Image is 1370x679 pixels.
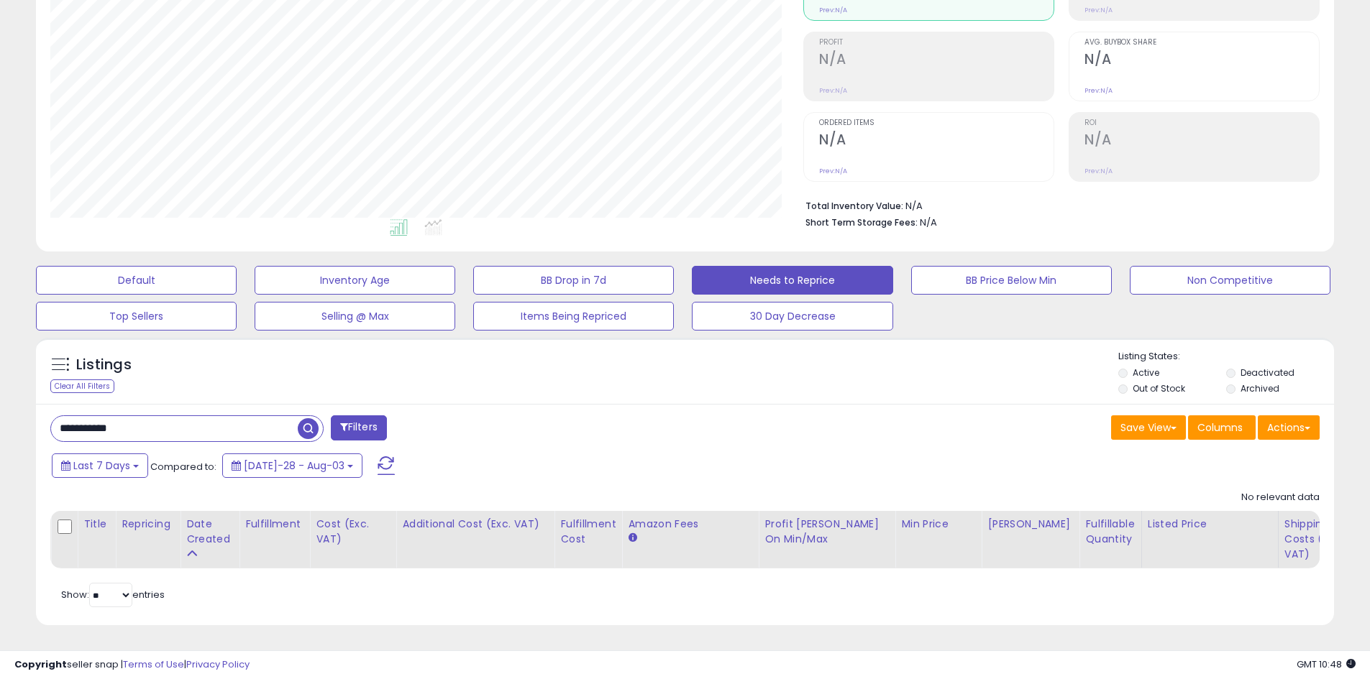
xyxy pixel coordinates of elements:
[1084,6,1113,14] small: Prev: N/A
[122,517,174,532] div: Repricing
[1084,39,1319,47] span: Avg. Buybox Share
[819,6,847,14] small: Prev: N/A
[1284,517,1358,562] div: Shipping Costs (Exc. VAT)
[1084,131,1319,151] h2: N/A
[186,657,250,671] a: Privacy Policy
[76,355,132,375] h5: Listings
[244,458,344,473] span: [DATE]-28 - Aug-03
[50,379,114,393] div: Clear All Filters
[123,657,184,671] a: Terms of Use
[628,532,636,545] small: Amazon Fees.
[402,517,548,532] div: Additional Cost (Exc. VAT)
[255,266,455,295] button: Inventory Age
[1258,415,1320,440] button: Actions
[1085,517,1135,547] div: Fulfillable Quantity
[819,167,847,175] small: Prev: N/A
[1084,51,1319,70] h2: N/A
[222,453,362,478] button: [DATE]-28 - Aug-03
[987,517,1073,532] div: [PERSON_NAME]
[61,588,165,601] span: Show: entries
[1118,350,1334,364] p: Listing States:
[186,517,233,547] div: Date Created
[331,415,387,440] button: Filters
[245,517,303,532] div: Fulfillment
[764,517,889,547] div: Profit [PERSON_NAME] on Min/Max
[805,216,918,228] b: Short Term Storage Fees:
[255,302,455,331] button: Selling @ Max
[1084,86,1113,95] small: Prev: N/A
[911,266,1112,295] button: BB Price Below Min
[1241,491,1320,504] div: No relevant data
[1133,382,1185,394] label: Out of Stock
[473,302,674,331] button: Items Being Repriced
[819,39,1054,47] span: Profit
[1241,366,1294,379] label: Deactivated
[1084,167,1113,175] small: Prev: N/A
[1241,382,1279,394] label: Archived
[1084,119,1319,127] span: ROI
[759,511,895,568] th: The percentage added to the cost of goods (COGS) that forms the calculator for Min & Max prices.
[805,200,903,212] b: Total Inventory Value:
[692,302,892,331] button: 30 Day Decrease
[1148,517,1272,532] div: Listed Price
[1297,657,1356,671] span: 2025-08-11 10:48 GMT
[73,458,130,473] span: Last 7 Days
[901,517,975,532] div: Min Price
[805,196,1309,213] li: N/A
[1133,366,1159,379] label: Active
[692,266,892,295] button: Needs to Reprice
[36,266,237,295] button: Default
[560,517,616,547] div: Fulfillment Cost
[14,657,67,671] strong: Copyright
[1130,266,1330,295] button: Non Competitive
[14,658,250,672] div: seller snap | |
[1111,415,1186,440] button: Save View
[316,517,390,547] div: Cost (Exc. VAT)
[1197,420,1243,435] span: Columns
[819,51,1054,70] h2: N/A
[920,216,937,229] span: N/A
[819,86,847,95] small: Prev: N/A
[473,266,674,295] button: BB Drop in 7d
[819,119,1054,127] span: Ordered Items
[628,517,752,532] div: Amazon Fees
[83,517,109,532] div: Title
[36,302,237,331] button: Top Sellers
[150,460,216,474] span: Compared to:
[52,453,148,478] button: Last 7 Days
[1188,415,1256,440] button: Columns
[819,131,1054,151] h2: N/A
